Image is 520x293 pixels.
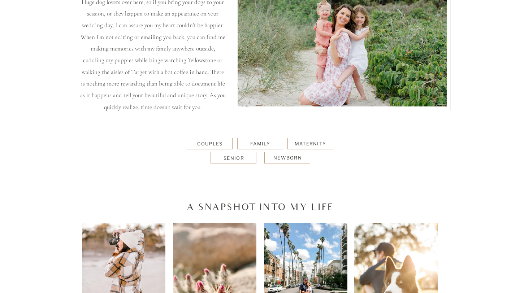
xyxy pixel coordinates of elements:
a: Family [238,140,282,147]
a: Couples [187,140,233,146]
a: Senior [211,155,257,161]
a: Newborn [264,154,311,161]
p: A snapshot into my life [181,201,340,213]
a: Maternity [287,140,334,146]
